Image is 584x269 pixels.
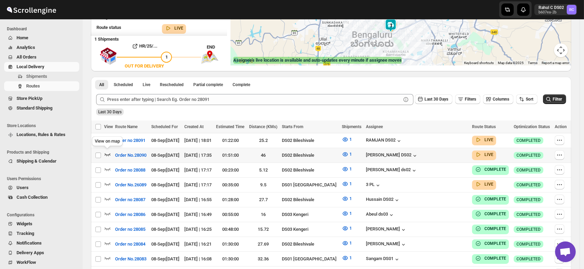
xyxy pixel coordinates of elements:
[151,212,180,217] span: 08-Sep | [DATE]
[4,183,79,193] button: Users
[366,211,395,218] button: Abeul ds03
[115,211,145,218] span: Order no 28086
[6,1,57,18] img: ScrollEngine
[95,80,108,90] button: All routes
[4,72,79,81] button: Shipments
[117,41,172,52] button: HR/25/...
[366,241,407,248] button: [PERSON_NAME]
[282,167,338,174] div: DS02 Bileshivale
[498,61,524,65] span: Map data ©2025
[151,182,180,187] span: 08-Sep | [DATE]
[366,167,418,174] button: [PERSON_NAME] ds02
[4,130,79,139] button: Locations, Rules & Rates
[366,124,383,129] span: Assignee
[249,152,278,159] div: 46
[115,124,137,129] span: Route Name
[232,56,255,65] a: Open this area in Google Maps (opens a new window)
[338,223,356,234] button: 1
[282,137,338,144] div: DS02 Bileshivale
[114,82,133,87] span: Scheduled
[484,152,493,157] b: LIVE
[7,176,79,182] span: Users Permissions
[107,94,401,105] input: Press enter after typing | Search Eg. Order no 28091
[99,82,104,87] span: All
[338,149,356,160] button: 1
[151,241,180,247] span: 08-Sep | [DATE]
[484,241,506,246] b: COMPLETE
[338,164,356,175] button: 1
[111,194,150,205] button: Order no 28087
[282,182,338,188] div: DS01 [GEOGRAPHIC_DATA]
[249,196,278,203] div: 27.7
[464,61,494,65] button: Keyboard shortcuts
[349,152,352,157] span: 1
[4,33,79,43] button: Home
[475,151,493,158] button: LIVE
[4,219,79,229] button: Widgets
[249,241,278,248] div: 27.69
[111,179,151,190] button: Order No.26089
[4,193,79,202] button: Cash Collection
[151,167,180,173] span: 08-Sep | [DATE]
[216,211,245,218] div: 00:55:00
[4,248,79,258] button: Delivery Apps
[184,137,212,144] div: [DATE] | 18:01
[475,196,506,203] button: COMPLETE
[111,165,150,176] button: Order no 28088
[216,124,244,129] span: Estimated Time
[233,57,402,64] label: Assignee's live location is available and auto-updates every minute if assignee moves
[115,152,146,159] span: Order No.28090
[475,255,506,262] button: COMPLETE
[366,226,407,233] button: [PERSON_NAME]
[17,221,32,226] span: Widgets
[366,152,418,159] div: [PERSON_NAME] DS02
[216,182,245,188] div: 00:35:00
[484,167,506,172] b: COMPLETE
[338,193,356,204] button: 1
[249,226,278,233] div: 15.72
[554,43,568,57] button: Map camera controls
[216,241,245,248] div: 01:30:00
[17,54,37,60] span: All Orders
[17,105,52,111] span: Standard Shipping
[165,54,168,60] span: 1
[151,227,180,232] span: 08-Sep | [DATE]
[475,225,506,232] button: COMPLETE
[539,5,564,10] p: Rahul C DS02
[484,256,506,261] b: COMPLETE
[111,239,150,250] button: Order no 28084
[338,208,356,219] button: 1
[115,182,146,188] span: Order No.26089
[483,94,513,104] button: Columns
[282,226,338,233] div: DS03 Kengeri
[516,241,541,247] span: COMPLETED
[349,181,352,186] span: 1
[115,256,146,262] span: Order No.28083
[472,124,496,129] span: Route Status
[17,231,34,236] span: Tracking
[4,81,79,91] button: Routes
[216,196,245,203] div: 01:28:00
[26,74,47,79] span: Shipments
[514,124,550,129] span: Optimization Status
[349,166,352,172] span: 1
[338,178,356,189] button: 1
[526,97,533,102] span: Sort
[17,260,36,265] span: WorkFlow
[516,167,541,173] span: COMPLETED
[484,137,493,142] b: LIVE
[249,182,278,188] div: 9.5
[115,167,145,174] span: Order no 28088
[17,35,28,40] span: Home
[4,258,79,267] button: WorkFlow
[249,137,278,144] div: 25.2
[165,25,183,32] button: LIVE
[193,82,223,87] span: Partial complete
[543,94,566,104] button: Filter
[151,124,178,129] span: Scheduled For
[98,110,122,114] span: Last 30 Days
[100,43,117,70] img: shop.svg
[249,211,278,218] div: 16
